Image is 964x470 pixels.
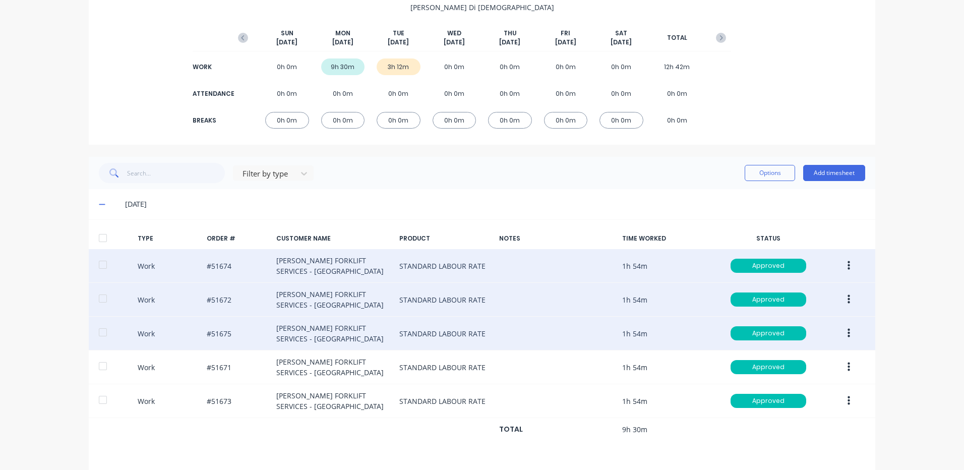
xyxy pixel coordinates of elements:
span: SUN [281,29,293,38]
span: [DATE] [444,38,465,47]
span: TUE [393,29,404,38]
div: 0h 0m [655,112,699,129]
div: 0h 0m [265,85,309,102]
div: Approved [731,326,806,340]
div: WORK [193,63,233,72]
span: [DATE] [555,38,576,47]
div: ATTENDANCE [193,89,233,98]
div: Approved [731,360,806,374]
div: 0h 0m [321,85,365,102]
div: 0h 0m [488,85,532,102]
div: 0h 0m [433,85,476,102]
button: Options [745,165,795,181]
span: SAT [615,29,627,38]
div: 0h 0m [265,112,309,129]
span: MON [335,29,350,38]
span: [DATE] [276,38,297,47]
div: 0h 0m [433,112,476,129]
div: 0h 0m [488,112,532,129]
div: 0h 0m [544,58,588,75]
span: [DATE] [388,38,409,47]
div: [DATE] [125,199,865,210]
div: 0h 0m [321,112,365,129]
div: 9h 30m [321,58,365,75]
button: Add timesheet [803,165,865,181]
span: TOTAL [667,33,687,42]
span: [DATE] [499,38,520,47]
div: 12h 42m [655,58,699,75]
span: [DATE] [611,38,632,47]
div: STATUS [722,234,814,243]
div: NOTES [499,234,614,243]
div: Approved [731,394,806,408]
div: ORDER # [207,234,268,243]
input: Search... [127,163,225,183]
div: BREAKS [193,116,233,125]
div: 0h 0m [544,112,588,129]
div: 0h 0m [377,85,420,102]
div: TIME WORKED [622,234,714,243]
div: TYPE [138,234,199,243]
span: WED [447,29,461,38]
div: 0h 0m [655,85,699,102]
div: 0h 0m [488,58,532,75]
div: 3h 12m [377,58,420,75]
div: 0h 0m [377,112,420,129]
span: [DATE] [332,38,353,47]
div: PRODUCT [399,234,491,243]
span: [PERSON_NAME] Di [DEMOGRAPHIC_DATA] [410,2,554,13]
div: 0h 0m [544,85,588,102]
div: Approved [731,259,806,273]
div: 0h 0m [599,112,643,129]
div: CUSTOMER NAME [276,234,391,243]
span: THU [504,29,516,38]
div: 0h 0m [599,58,643,75]
div: 0h 0m [265,58,309,75]
div: Approved [731,292,806,307]
div: 0h 0m [599,85,643,102]
span: FRI [561,29,570,38]
div: 0h 0m [433,58,476,75]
